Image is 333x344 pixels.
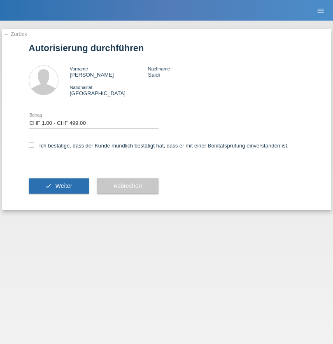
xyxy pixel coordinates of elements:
[29,43,305,53] h1: Autorisierung durchführen
[70,84,148,96] div: [GEOGRAPHIC_DATA]
[97,178,158,194] button: Abbrechen
[114,183,142,189] span: Abbrechen
[4,31,27,37] a: ← Zurück
[317,7,325,15] i: menu
[29,178,89,194] button: check Weiter
[29,143,289,149] label: Ich bestätige, dass der Kunde mündlich bestätigt hat, dass er mit einer Bonitätsprüfung einversta...
[55,183,72,189] span: Weiter
[148,66,170,71] span: Nachname
[312,8,329,13] a: menu
[70,66,148,78] div: [PERSON_NAME]
[70,85,93,90] span: Nationalität
[148,66,226,78] div: Saidi
[45,183,52,189] i: check
[70,66,88,71] span: Vorname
